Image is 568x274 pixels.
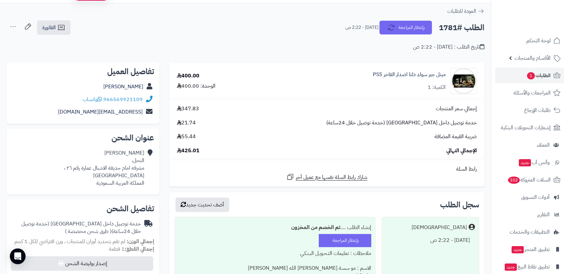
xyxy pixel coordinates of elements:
[12,68,154,75] h2: تفاصيل العميل
[495,207,564,222] a: التقارير
[527,72,535,79] span: 1
[495,155,564,170] a: وآتس آبجديد
[14,238,125,245] span: لم تقم بتحديد أوزان للمنتجات ، وزن افتراضي للكل 1 كجم
[373,71,446,78] a: ميتل جير سولد دلتا اصدار الفاخر PS5
[12,205,154,213] h2: تفاصيل الشحن
[537,210,550,219] span: التقارير
[436,105,477,113] span: إجمالي سعر المنتجات
[386,234,475,247] div: [DATE] - 2:22 ص
[495,102,564,118] a: طلبات الإرجاع
[177,147,199,155] span: 425.01
[519,159,531,166] span: جديد
[495,189,564,205] a: أدوات التسويق
[83,95,102,103] a: واتساب
[65,227,112,235] span: ( طرق شحن مخصصة )
[12,220,141,235] div: خدمة توصيل داخل [GEOGRAPHIC_DATA] (خدمة توصيل خلال 24ساعة)
[37,20,71,35] a: الفاتورة
[504,262,550,271] span: تطبيق نقاط البيع
[109,245,154,253] small: 1 قطعة
[103,83,143,91] a: [PERSON_NAME]
[58,108,143,116] a: [EMAIL_ADDRESS][DOMAIN_NAME]
[515,53,551,63] span: الأقسام والمنتجات
[319,234,371,247] div: بإنتظار المراجعة
[495,33,564,49] a: لوحة التحكم
[495,68,564,83] a: الطلبات1
[526,71,551,80] span: الطلبات
[495,224,564,240] a: التطبيقات والخدمات
[177,105,199,113] span: 347.83
[514,88,551,97] span: المراجعات والأسئلة
[439,21,484,34] h2: الطلب #1781
[179,221,371,234] div: إنشاء الطلب ....
[495,172,564,188] a: السلات المتروكة102
[512,246,524,253] span: جديد
[495,85,564,101] a: المراجعات والأسئلة
[508,177,520,184] span: 102
[495,242,564,257] a: تطبيق المتجرجديد
[12,149,144,187] div: [PERSON_NAME] النحل، مشرفه امام حديقة الاشبال عمارة رقم ٢٦ ، [GEOGRAPHIC_DATA] المملكة العربية ال...
[447,7,476,15] span: العودة للطلبات
[526,36,551,45] span: لوحة التحكم
[177,119,196,127] span: 21.74
[177,82,215,90] div: الوحدة: 400.00
[510,227,550,237] span: التطبيقات والخدمات
[428,84,446,91] div: الكمية: 1
[10,248,26,264] div: Open Intercom Messenger
[296,174,367,181] span: شارك رابط السلة نفسها مع عميل آخر
[177,133,196,140] span: 55.44
[125,245,154,253] strong: إجمالي القطع:
[345,24,378,31] small: [DATE] - 2:22 ص
[495,120,564,136] a: إشعارات التحويلات البنكية
[446,147,477,155] span: الإجمالي النهائي
[537,140,550,150] span: العملاء
[42,24,56,32] span: الفاتورة
[521,193,550,202] span: أدوات التسويق
[291,223,340,231] b: تم الخصم من المخزون
[11,256,153,271] button: إصدار بوليصة الشحن
[172,165,482,173] div: رابط السلة
[12,134,154,142] h2: عنوان الشحن
[524,106,551,115] span: طلبات الإرجاع
[495,137,564,153] a: العملاء
[440,201,479,209] h3: سجل الطلب
[127,238,154,245] strong: إجمالي الوزن:
[175,198,229,212] button: أضف تحديث جديد
[177,72,199,80] div: 400.00
[451,68,477,94] img: 1756312966-gpxkkddxkaae9bx-1718099584462-90x90.jpg
[447,7,484,15] a: العودة للطلبات
[518,158,550,167] span: وآتس آب
[501,123,551,132] span: إشعارات التحويلات البنكية
[505,263,517,271] span: جديد
[511,245,550,254] span: تطبيق المتجر
[412,224,467,231] div: [DEMOGRAPHIC_DATA]
[379,21,432,34] button: بإنتظار المراجعة
[326,119,477,127] span: خدمة توصيل داخل [GEOGRAPHIC_DATA] (خدمة توصيل خلال 24ساعة)
[413,43,484,51] div: تاريخ الطلب : [DATE] - 2:22 ص
[507,175,551,184] span: السلات المتروكة
[286,173,367,181] a: شارك رابط السلة نفسها مع عميل آخر
[435,133,477,140] span: ضريبة القيمة المضافة
[103,95,143,103] a: 966569921109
